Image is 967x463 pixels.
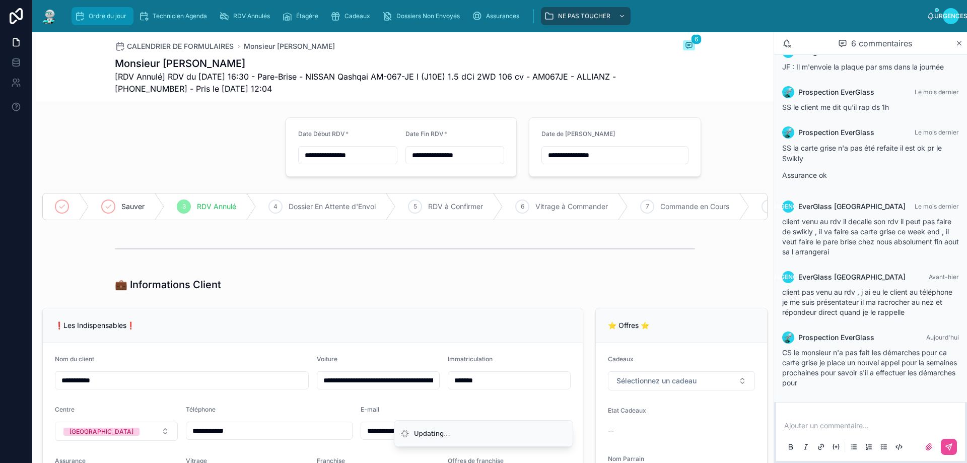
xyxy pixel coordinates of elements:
[785,48,792,55] font: SE
[89,12,126,20] font: Ordre du jour
[767,203,771,210] font: 8
[361,406,379,413] font: E-mail
[608,455,644,462] font: Nom Parrain
[798,333,839,342] font: Prospection
[72,7,133,25] a: Ordre du jour
[197,202,236,211] font: RDV Annulé
[915,48,959,55] font: Le mois dernier
[327,7,377,25] a: Cadeaux
[541,7,631,25] a: NE PAS TOUCHER
[608,355,634,363] font: Cadeaux
[317,355,337,363] font: Voiture
[273,203,278,210] font: 4
[915,88,959,96] font: Le mois dernier
[541,130,615,138] font: Date de [PERSON_NAME]
[216,7,277,25] a: RDV Annulés
[915,128,959,136] font: Le mois dernier
[683,40,695,52] button: 6
[279,7,325,25] a: Étagère
[608,371,755,390] button: Bouton de sélection
[772,273,805,281] font: Urgences
[841,128,874,137] font: EverGlass
[798,47,832,56] font: Everglass
[55,422,178,441] button: Bouton de sélection
[851,38,912,48] font: 6 commentaires
[535,202,608,211] font: Vitrage à Commander
[244,41,335,51] a: Monsieur [PERSON_NAME]
[396,12,460,20] font: Dossiers Non Envoyés
[289,202,376,211] font: Dossier En Attente d'Envoi
[782,103,889,111] font: SS le client me dit qu'il rap ds 1h
[608,426,614,436] span: --
[405,130,444,138] font: Date Fin RDV
[298,130,345,138] font: Date Début RDV
[841,88,874,96] font: EverGlass
[70,428,133,435] font: [GEOGRAPHIC_DATA]
[782,348,957,387] font: CS le monsieur n'a pas fait les démarches pour ca carte grise je place un nouvel appel pour la se...
[55,406,75,413] font: Centre
[55,355,94,363] font: Nom du client
[608,407,646,414] font: Etat Cadeaux
[834,273,906,281] font: [GEOGRAPHIC_DATA]
[798,273,832,281] font: EverGlass
[486,12,519,20] font: Assurances
[782,171,827,179] font: Assurance ok
[414,429,450,439] div: Updating...
[834,202,906,211] font: [GEOGRAPHIC_DATA]
[798,128,839,137] font: Prospection
[115,57,245,70] font: Monsieur [PERSON_NAME]
[772,203,805,210] font: Urgences
[521,203,524,210] font: 6
[915,203,959,210] font: Le mois dernier
[660,202,729,211] font: Commande en Cours
[798,202,832,211] font: EverGlass
[135,7,214,25] a: Technicien Agenda
[344,12,370,20] font: Cadeaux
[186,406,216,413] font: Téléphone
[127,42,234,50] font: CALENDRIER DE FORMULAIRES
[782,288,952,316] font: client pas venu au rdv , j ai eu le client au téléphone je me suis présentateur il ma racrocher a...
[153,12,207,20] font: Technicien Agenda
[448,355,493,363] font: Immatriculation
[428,202,483,211] font: RDV à Confirmer
[798,88,839,96] font: Prospection
[695,35,698,43] font: 6
[608,321,649,329] font: ⭐ Offres ⭐
[926,334,959,341] font: Aujourd'hui
[616,376,697,385] font: Sélectionnez un cadeau
[233,12,270,20] font: RDV Annulés
[469,7,526,25] a: Assurances
[115,41,234,51] a: CALENDRIER DE FORMULAIRES
[379,7,467,25] a: Dossiers Non Envoyés
[55,321,135,329] font: ❗Les Indispensables❗
[782,217,959,256] font: client venu au rdv il decalle son rdv il peut pas faire de swikly , il va faire sa carte grise ce...
[121,202,145,211] font: Sauver
[832,47,862,56] font: standard
[115,279,221,291] font: 💼 Informations Client
[66,5,927,27] div: contenu déroulant
[929,273,959,281] font: Avant-hier
[841,333,874,342] font: EverGlass
[244,42,335,50] font: Monsieur [PERSON_NAME]
[413,203,417,210] font: 5
[782,62,944,71] font: JF : Il m'envoie la plaque par sms dans la journée
[115,72,616,94] font: [RDV Annulé] RDV du [DATE] 16:30 - Pare-Brise - NISSAN Qashqai AM-067-JE I (J10E) 1.5 dCi 2WD 106...
[782,144,942,163] font: SS la carte grise n'a pas été refaite il est ok pr le Swikly
[182,203,186,210] font: 3
[558,12,610,20] font: NE PAS TOUCHER
[296,12,318,20] font: Étagère
[646,203,649,210] font: 7
[40,8,58,24] img: Logo de l'application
